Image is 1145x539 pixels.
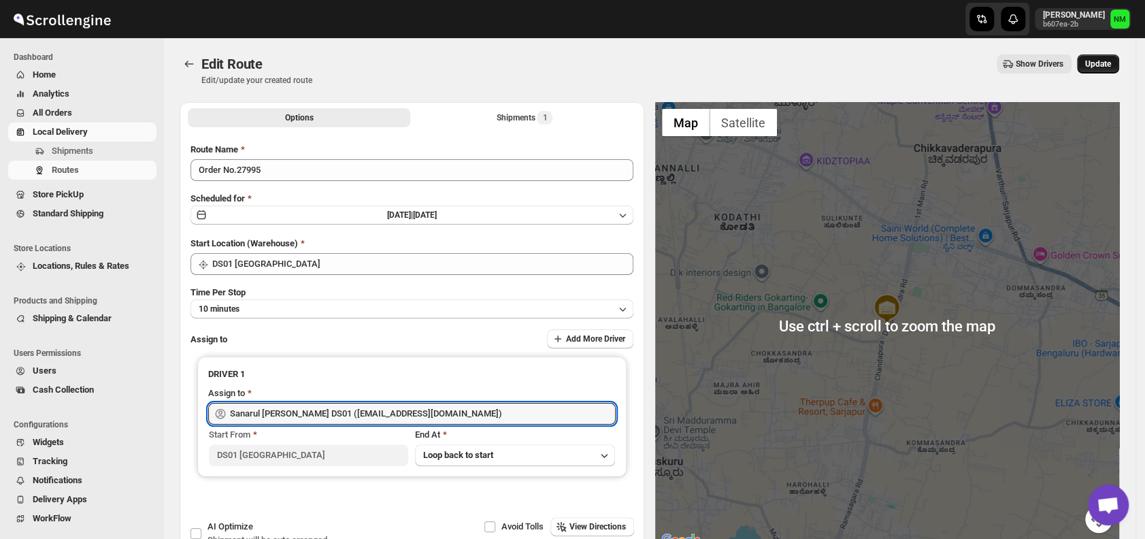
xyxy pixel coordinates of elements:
[423,450,493,460] span: Loop back to start
[190,193,245,203] span: Scheduled for
[190,238,298,248] span: Start Location (Warehouse)
[33,127,88,137] span: Local Delivery
[208,367,616,381] h3: DRIVER 1
[8,65,156,84] button: Home
[33,313,112,323] span: Shipping & Calendar
[14,348,156,359] span: Users Permissions
[33,108,72,118] span: All Orders
[1035,8,1131,30] button: User menu
[662,109,710,136] button: Show street map
[190,299,633,318] button: 10 minutes
[8,433,156,452] button: Widgets
[1043,10,1105,20] p: [PERSON_NAME]
[710,109,777,136] button: Show satellite imagery
[1088,485,1129,525] div: Open chat
[8,361,156,380] button: Users
[569,521,626,532] span: View Directions
[547,329,633,348] button: Add More Driver
[33,513,71,523] span: WorkFlow
[8,490,156,509] button: Delivery Apps
[1077,54,1119,73] button: Update
[230,403,616,425] input: Search assignee
[188,108,410,127] button: All Route Options
[33,88,69,99] span: Analytics
[413,108,635,127] button: Selected Shipments
[1085,506,1112,533] button: Map camera controls
[52,146,93,156] span: Shipments
[33,494,87,504] span: Delivery Apps
[8,257,156,276] button: Locations, Rules & Rates
[190,287,246,297] span: Time Per Stop
[14,243,156,254] span: Store Locations
[208,521,253,532] span: AI Optimize
[8,509,156,528] button: WorkFlow
[33,437,64,447] span: Widgets
[190,206,633,225] button: [DATE]|[DATE]
[33,261,129,271] span: Locations, Rules & Rates
[33,189,84,199] span: Store PickUp
[14,419,156,430] span: Configurations
[8,309,156,328] button: Shipping & Calendar
[33,208,103,218] span: Standard Shipping
[8,471,156,490] button: Notifications
[1016,59,1063,69] span: Show Drivers
[387,210,413,220] span: [DATE] |
[1043,20,1105,29] p: b607ea-2b
[1114,15,1126,24] text: NM
[1085,59,1111,69] span: Update
[550,517,634,536] button: View Directions
[8,380,156,399] button: Cash Collection
[496,111,552,125] div: Shipments
[190,334,227,344] span: Assign to
[501,521,544,532] span: Avoid Tolls
[997,54,1072,73] button: Show Drivers
[33,475,82,485] span: Notifications
[8,103,156,122] button: All Orders
[52,165,79,175] span: Routes
[33,365,56,376] span: Users
[542,112,547,123] span: 1
[208,387,245,400] div: Assign to
[180,132,644,533] div: All Route Options
[14,295,156,306] span: Products and Shipping
[190,159,633,181] input: Eg: Bengaluru Route
[201,56,263,72] span: Edit Route
[413,210,437,220] span: [DATE]
[1110,10,1129,29] span: Narjit Magar
[11,2,113,36] img: ScrollEngine
[201,75,312,86] p: Edit/update your created route
[566,333,625,344] span: Add More Driver
[285,112,314,123] span: Options
[14,52,156,63] span: Dashboard
[8,142,156,161] button: Shipments
[190,144,238,154] span: Route Name
[212,253,633,275] input: Search location
[33,385,94,395] span: Cash Collection
[199,304,239,314] span: 10 minutes
[415,444,614,466] button: Loop back to start
[415,428,614,442] div: End At
[209,429,250,440] span: Start From
[8,161,156,180] button: Routes
[33,69,56,80] span: Home
[8,452,156,471] button: Tracking
[180,54,199,73] button: Routes
[8,84,156,103] button: Analytics
[33,456,67,466] span: Tracking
